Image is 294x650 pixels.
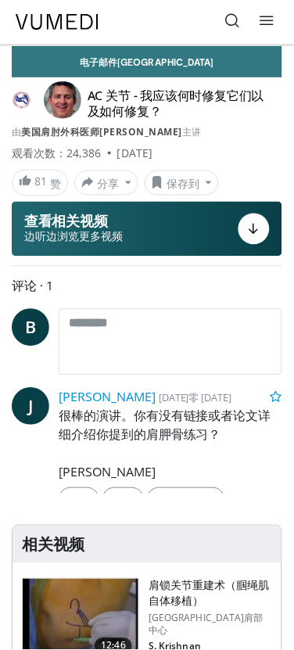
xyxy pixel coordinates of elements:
a: 信息 [102,488,143,511]
font: 81 [34,174,47,189]
font: 很棒的演讲。你有没有链接或者论文详细介绍你提到的肩胛骨练习？ [59,408,271,444]
font: 肩锁关节重建术（腘绳肌自体移植） [149,579,270,609]
font: 由 [12,125,22,138]
font: 分享 [97,176,119,191]
font: 赞 [50,177,61,192]
a: 回复 [59,488,99,511]
img: VuMedi 标志 [16,14,99,30]
a: [PERSON_NAME] [59,389,156,406]
font: 边听边浏览更多视频 [24,229,124,244]
font: 主讲 [182,125,202,138]
font: 观看次数：24,386 [12,145,102,160]
a: 美国肩肘外科医师 [22,125,100,138]
font: 电子邮件[GEOGRAPHIC_DATA] [80,56,213,67]
font: [GEOGRAPHIC_DATA]肩部中心 [149,612,264,638]
img: 美国肩肘外科医师协会 [12,88,31,113]
a: 81 赞 [12,170,68,196]
a: 竖起大拇指 [147,488,225,511]
font: [PERSON_NAME] [59,464,156,481]
a: J [12,388,49,426]
a: B [12,309,49,347]
font: 相关视频 [22,534,84,555]
button: 分享 [74,171,138,196]
font: [DATE] [117,145,152,160]
font: B [25,316,36,339]
a: 电子邮件[GEOGRAPHIC_DATA] [12,46,282,77]
font: 1 [46,278,53,295]
img: 阿凡达 [44,81,81,119]
font: [DATE]零 [DATE] [159,391,232,405]
button: 保存到 [145,171,220,196]
font: 保存到 [167,176,200,191]
font: 竖起大拇指 [167,494,218,506]
button: 查看相关视频 边听边浏览更多视频 [12,202,282,257]
font: J [28,395,33,418]
font: AC 关节 - 我应该何时修复它们以及如何修复？ [88,87,264,120]
font: 查看相关视频 [24,212,108,231]
font: 回复 [69,494,89,506]
font: 评论 [12,278,37,295]
font: 信息 [113,494,133,506]
a: [PERSON_NAME] [100,125,183,138]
